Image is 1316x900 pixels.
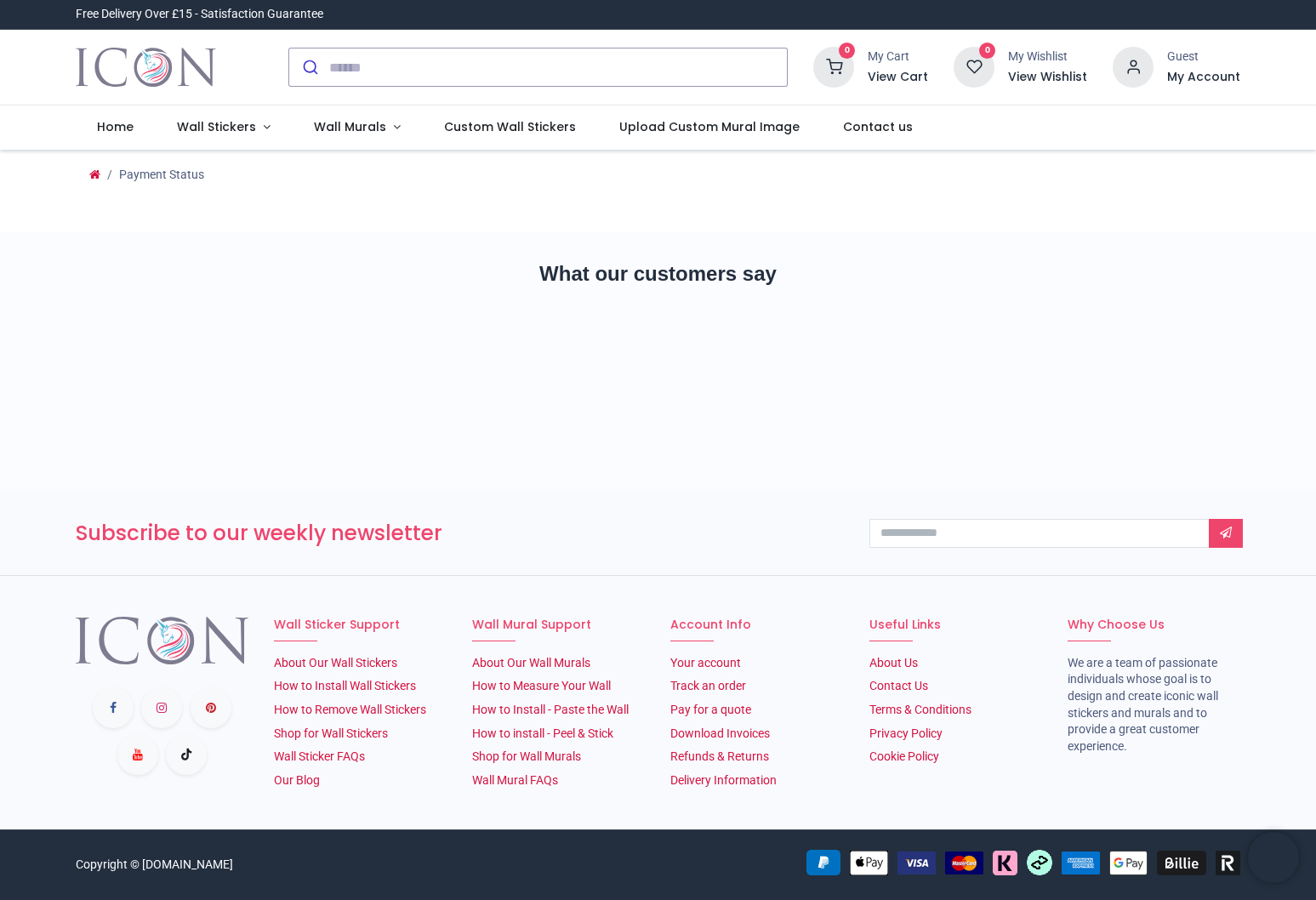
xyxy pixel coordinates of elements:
span: Wall Murals [314,118,386,135]
sup: 0 [979,43,995,59]
a: Wall Sticker FAQs [274,749,365,763]
a: Download Invoices [670,726,770,740]
h6: Account Info [670,617,843,634]
a: My Account [1167,69,1240,86]
span: Wall Stickers [177,118,256,135]
h6: Wall Mural Support [472,617,645,634]
a: How to install - Peel & Stick [472,726,613,740]
a: Shop for Wall Murals [472,749,581,763]
h2: What our customers say [76,259,1241,288]
a: Shop for Wall Stickers [274,726,388,740]
button: Submit [289,48,329,86]
a: Pay for a quote [670,703,751,716]
span: Contact us [843,118,913,135]
a: Wall Murals [293,105,423,150]
li: We are a team of passionate individuals whose goal is to design and create iconic wall stickers a... [1068,655,1240,755]
h6: Useful Links [869,617,1042,634]
div: My Wishlist [1008,48,1087,66]
div: Free Delivery Over £15 - Satisfaction Guarantee [76,6,323,23]
a: View Wishlist [1008,69,1087,86]
a: Delivery Information [670,773,777,787]
img: PayPal [806,850,840,875]
a: Privacy Policy [869,726,943,740]
a: Logo of Icon Wall Stickers [76,43,216,91]
div: Guest [1167,48,1240,66]
img: Afterpay Clearpay [1027,850,1052,875]
sup: 0 [839,43,855,59]
span: Custom Wall Stickers [444,118,576,135]
a: 0 [813,60,854,73]
a: About Our Wall Stickers [274,656,397,669]
a: Track an order [670,679,746,692]
iframe: Customer reviews powered by Trustpilot [76,318,1241,437]
a: How to Measure Your Wall [472,679,611,692]
a: Copyright © [DOMAIN_NAME] [76,857,233,871]
a: 0 [954,60,994,73]
li: Payment Status [100,167,204,184]
img: Google Pay [1109,851,1148,875]
a: Wall Stickers [156,105,293,150]
div: My Cart [868,48,928,66]
img: Klarna [993,851,1017,875]
a: How to Install - Paste the Wall [472,703,629,716]
h3: Subscribe to our weekly newsletter [76,519,844,548]
iframe: Customer reviews powered by Trustpilot [883,6,1240,23]
iframe: Brevo live chat [1248,832,1299,883]
a: How to Remove Wall Stickers [274,703,426,716]
a: Cookie Policy [869,749,939,763]
i: Home [89,168,100,180]
img: Apple Pay [850,851,888,875]
h6: Why Choose Us [1068,617,1240,634]
h6: Wall Sticker Support [274,617,447,634]
a: Your account [670,656,741,669]
img: Icon Wall Stickers [76,43,216,91]
span: Home [97,118,134,135]
img: Billie [1157,851,1206,875]
a: About Us​ [869,656,918,669]
a: Home [89,168,100,181]
a: Our Blog [274,773,320,787]
img: MasterCard [945,852,983,874]
span: Upload Custom Mural Image [619,118,800,135]
img: American Express [1062,852,1100,874]
a: View Cart [868,69,928,86]
a: About Our Wall Murals [472,656,590,669]
a: Refunds & Returns [670,749,769,763]
img: VISA [897,852,936,874]
a: Contact Us [869,679,928,692]
a: Wall Mural FAQs [472,773,558,787]
img: Revolut Pay [1216,851,1240,875]
a: How to Install Wall Stickers [274,679,416,692]
a: Terms & Conditions [869,703,971,716]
